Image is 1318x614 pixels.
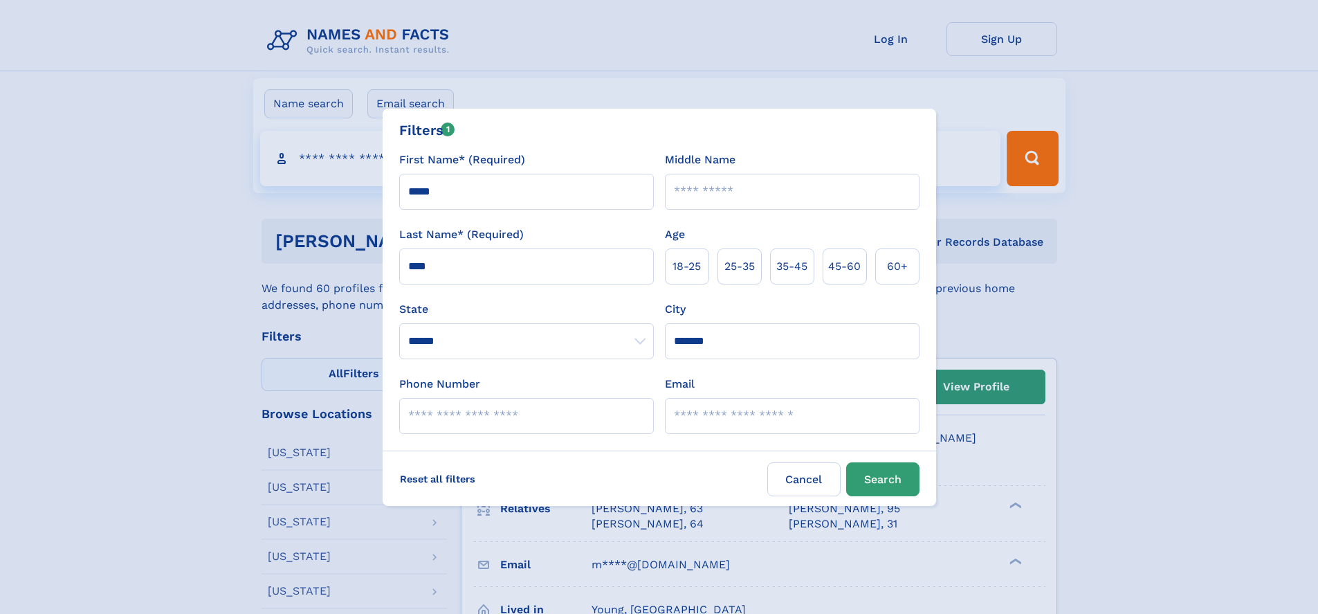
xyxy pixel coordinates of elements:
[399,152,525,168] label: First Name* (Required)
[724,258,755,275] span: 25‑35
[399,376,480,392] label: Phone Number
[887,258,908,275] span: 60+
[665,301,686,318] label: City
[665,152,735,168] label: Middle Name
[846,462,919,496] button: Search
[672,258,701,275] span: 18‑25
[391,462,484,496] label: Reset all filters
[776,258,807,275] span: 35‑45
[399,120,455,141] div: Filters
[399,226,524,243] label: Last Name* (Required)
[767,462,841,496] label: Cancel
[399,301,654,318] label: State
[665,376,695,392] label: Email
[665,226,685,243] label: Age
[828,258,861,275] span: 45‑60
